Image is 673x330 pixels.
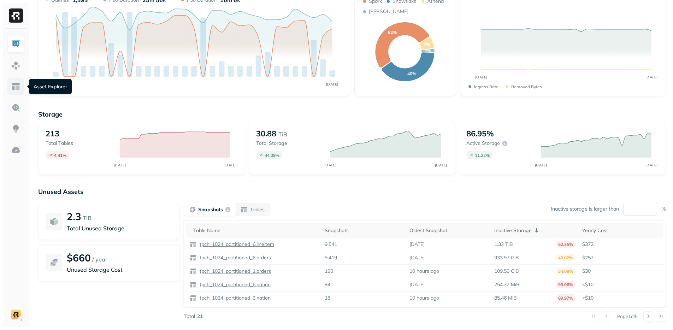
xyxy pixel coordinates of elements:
p: / year [92,255,107,264]
p: Active storage [466,140,500,147]
p: 254.37 MiB [494,281,520,288]
div: Asset Explorer [29,79,72,94]
p: <$10 [582,295,660,301]
p: tpch_1024_partitioned_6.lineitem [198,241,274,248]
div: Snapshots [325,227,402,234]
img: demo [11,310,21,319]
p: 190 [325,268,333,275]
p: % [661,206,666,212]
p: 21 [197,313,203,320]
p: Removed bytes [511,84,542,89]
img: Ryft [9,8,23,23]
p: tpch_1024_partitioned_3.nation [198,295,271,301]
p: 941 [325,281,333,288]
p: $30 [582,268,660,275]
p: 1.32 TiB [494,241,513,248]
p: Inactive storage is larger than [551,206,619,212]
p: Total tables [46,140,113,147]
p: Storage [38,110,666,118]
text: 52% [388,30,396,35]
p: 93.06% [556,281,575,288]
p: [DATE] [409,281,425,288]
text: 7% [423,42,430,47]
div: Table Name [193,227,318,234]
p: 11.22 % [475,153,490,158]
div: Oldest Snapshot [409,227,487,234]
p: 49.02% [556,254,575,261]
p: Snapshots [198,206,223,213]
p: 2.3 [67,210,81,223]
p: 44.09 % [265,153,279,158]
p: 4.41 % [54,153,66,158]
img: table [190,281,197,288]
p: 86.95% [466,129,494,139]
tspan: [DATE] [326,82,338,86]
img: Asset Explorer [11,82,20,91]
tspan: [DATE] [324,163,336,167]
p: tpch_1024_partitioned_6.orders [198,254,271,261]
img: Dashboard [11,40,20,49]
p: 34.08% [556,267,575,275]
p: Page 1 of 5 [617,313,638,319]
p: [PERSON_NAME] [369,8,408,15]
img: Insights [11,124,20,134]
p: 933.97 GiB [494,254,519,261]
img: table [190,254,197,261]
tspan: [DATE] [224,163,237,167]
tspan: [DATE] [535,163,547,167]
p: tpch_1024_partitioned_1.orders [198,268,271,275]
p: Ingress Rate [474,84,498,89]
a: tpch_1024_partitioned_6.orders [197,254,271,261]
tspan: [DATE] [645,75,657,79]
div: Yearly Cost [582,227,660,234]
p: Total storage [256,140,323,147]
p: [DATE] [409,241,425,248]
p: <$10 [582,281,660,288]
tspan: [DATE] [114,163,126,167]
img: table [190,295,197,302]
a: tpch_1024_partitioned_6.lineitem [197,241,274,248]
p: Inactive Storage [494,227,532,234]
p: $660 [67,252,91,264]
text: 2% [425,48,431,53]
p: 85.46 MiB [494,295,517,301]
p: Unused Storage Cost [67,265,172,274]
p: 89.97% [556,294,575,302]
p: $257 [582,254,660,261]
p: tpch_1024_partitioned_6.nation [198,281,271,288]
img: Query Explorer [11,103,20,112]
p: Tables [250,206,265,213]
p: 30.88 [256,129,276,139]
img: Assets [11,61,20,70]
img: table [190,268,197,275]
tspan: [DATE] [435,163,447,167]
p: Total Unused Storage [67,224,172,232]
p: 52.35% [556,241,575,248]
a: tpch_1024_partitioned_3.nation [197,295,271,301]
p: $372 [582,241,660,248]
p: TiB [278,130,287,139]
p: Total [184,313,195,320]
p: TiB [83,214,91,222]
p: Unused Assets [38,188,666,196]
tspan: [DATE] [645,163,657,167]
a: tpch_1024_partitioned_1.orders [197,268,271,275]
p: 9,419 [325,254,337,261]
img: table [190,241,197,248]
p: 10 hours ago [409,268,439,275]
p: 10 hours ago [409,295,439,301]
img: Optimization [11,146,20,155]
tspan: [DATE] [475,75,487,79]
text: 40% [407,71,416,76]
p: 213 [46,129,59,139]
p: 9,541 [325,241,337,248]
p: 18 [325,295,330,301]
p: [DATE] [409,254,425,261]
a: tpch_1024_partitioned_6.nation [197,281,271,288]
p: 109.59 GiB [494,268,519,275]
